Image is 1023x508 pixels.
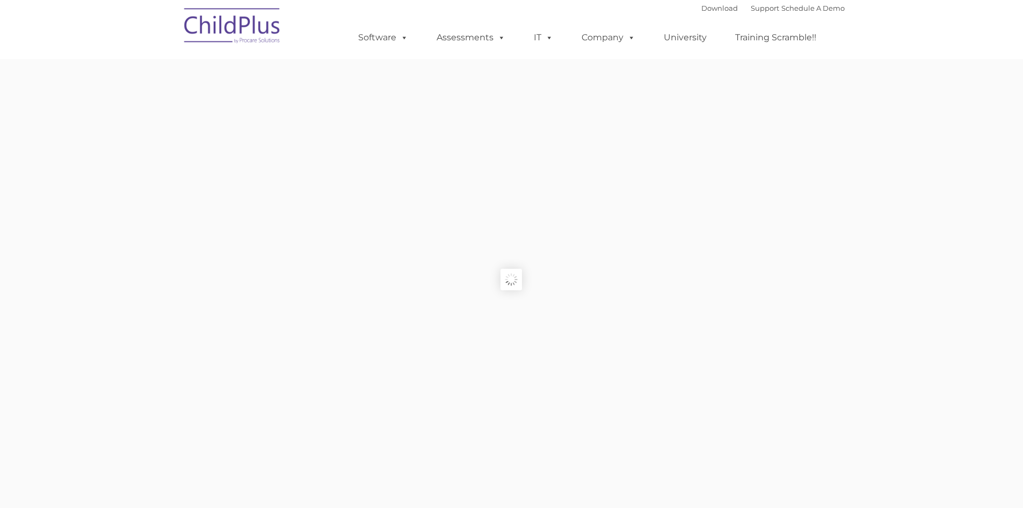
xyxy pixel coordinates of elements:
a: Company [571,27,646,48]
a: Assessments [426,27,516,48]
a: Training Scramble!! [724,27,827,48]
a: University [653,27,717,48]
a: Software [347,27,419,48]
a: Schedule A Demo [781,4,845,12]
a: Download [701,4,738,12]
img: ChildPlus by Procare Solutions [179,1,286,54]
a: Support [751,4,779,12]
font: | [701,4,845,12]
a: IT [523,27,564,48]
